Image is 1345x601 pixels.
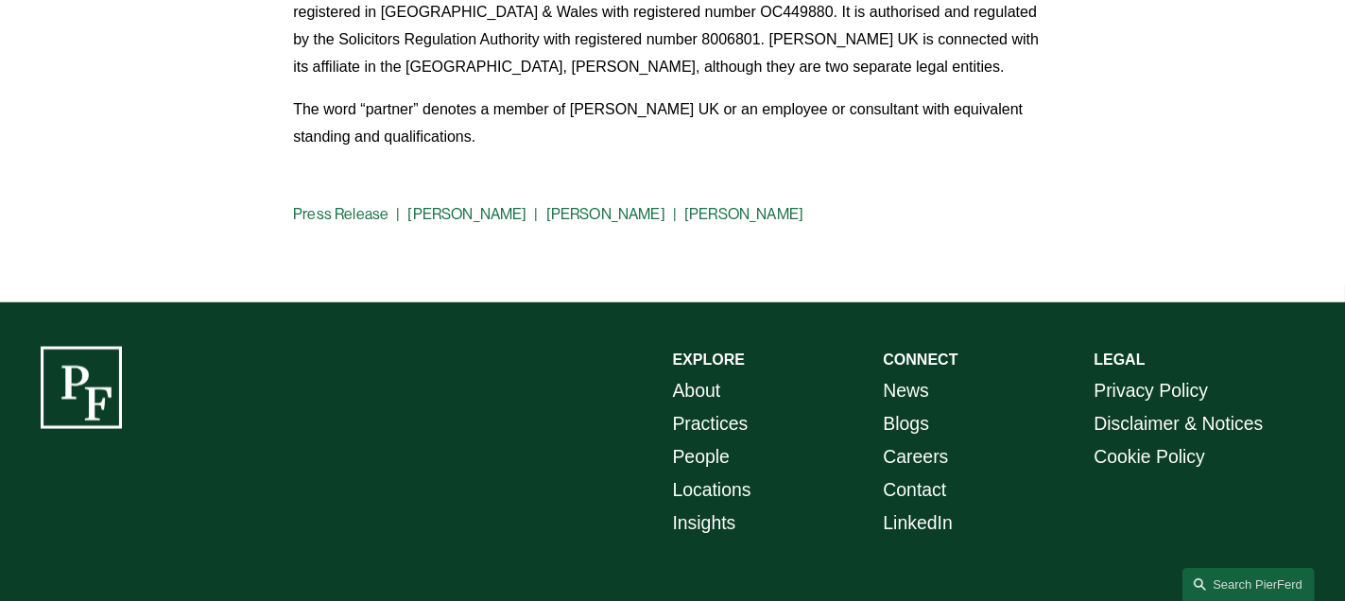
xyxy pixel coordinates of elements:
[883,473,946,507] a: Contact
[1094,440,1205,473] a: Cookie Policy
[883,507,952,540] a: LinkedIn
[407,205,526,223] a: [PERSON_NAME]
[883,352,957,368] strong: CONNECT
[1182,568,1315,601] a: Search this site
[1094,352,1145,368] strong: LEGAL
[883,440,948,473] a: Careers
[1094,374,1208,407] a: Privacy Policy
[293,96,1052,151] p: The word “partner” denotes a member of [PERSON_NAME] UK or an employee or consultant with equival...
[673,407,749,440] a: Practices
[673,374,721,407] a: About
[684,205,803,223] a: [PERSON_NAME]
[673,440,730,473] a: People
[546,205,665,223] a: [PERSON_NAME]
[673,473,751,507] a: Locations
[673,507,736,540] a: Insights
[1094,407,1263,440] a: Disclaimer & Notices
[293,205,388,223] a: Press Release
[673,352,745,368] strong: EXPLORE
[883,374,929,407] a: News
[883,407,929,440] a: Blogs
